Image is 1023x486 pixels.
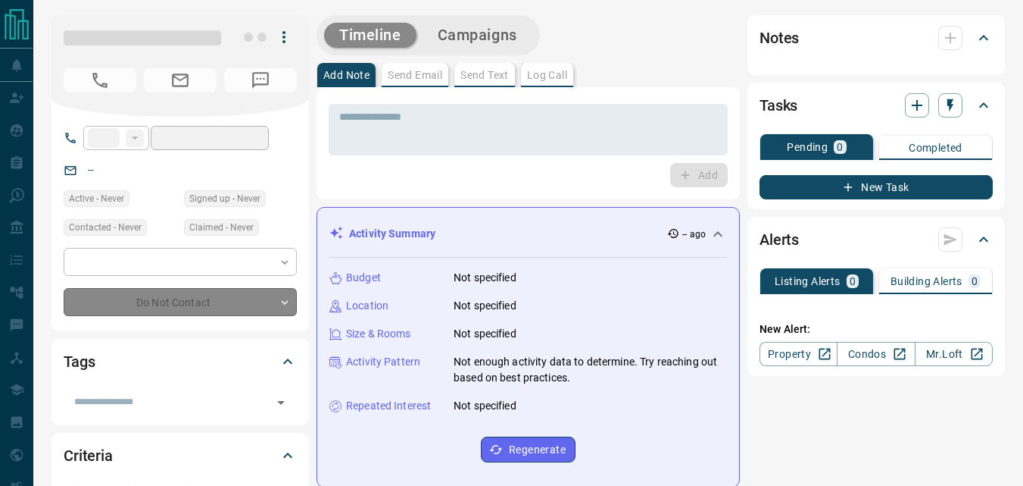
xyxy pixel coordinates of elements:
[349,226,435,242] p: Activity Summary
[64,68,136,92] span: No Number
[775,276,841,287] p: Listing Alerts
[346,326,411,342] p: Size & Rooms
[682,227,706,241] p: -- ago
[346,270,381,286] p: Budget
[64,437,297,474] div: Criteria
[787,142,828,152] p: Pending
[759,227,799,252] h2: Alerts
[64,288,297,316] div: Do Not Contact
[759,221,993,258] div: Alerts
[324,23,416,48] button: Timeline
[346,354,420,370] p: Activity Pattern
[837,342,915,366] a: Condos
[909,143,962,153] p: Completed
[346,398,431,414] p: Repeated Interest
[189,191,260,206] span: Signed up - Never
[890,276,962,287] p: Building Alerts
[850,276,856,287] p: 0
[759,342,837,366] a: Property
[837,142,843,152] p: 0
[224,68,297,92] span: No Number
[323,70,370,80] p: Add Note
[270,392,292,413] button: Open
[329,220,727,248] div: Activity Summary-- ago
[454,326,516,342] p: Not specified
[972,276,978,287] p: 0
[915,342,993,366] a: Mr.Loft
[64,350,95,374] h2: Tags
[69,220,142,235] span: Contacted - Never
[346,298,388,314] p: Location
[64,444,113,468] h2: Criteria
[759,175,993,199] button: New Task
[144,68,217,92] span: No Email
[88,164,94,176] a: --
[189,220,254,235] span: Claimed - Never
[423,23,532,48] button: Campaigns
[759,93,797,118] h2: Tasks
[759,321,993,337] p: New Alert:
[759,87,993,124] div: Tasks
[481,437,575,462] button: Regenerate
[454,354,727,386] p: Not enough activity data to determine. Try reaching out based on best practices.
[454,398,516,414] p: Not specified
[64,343,297,380] div: Tags
[454,298,516,314] p: Not specified
[759,20,993,56] div: Notes
[759,26,799,50] h2: Notes
[454,270,516,286] p: Not specified
[69,191,124,206] span: Active - Never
